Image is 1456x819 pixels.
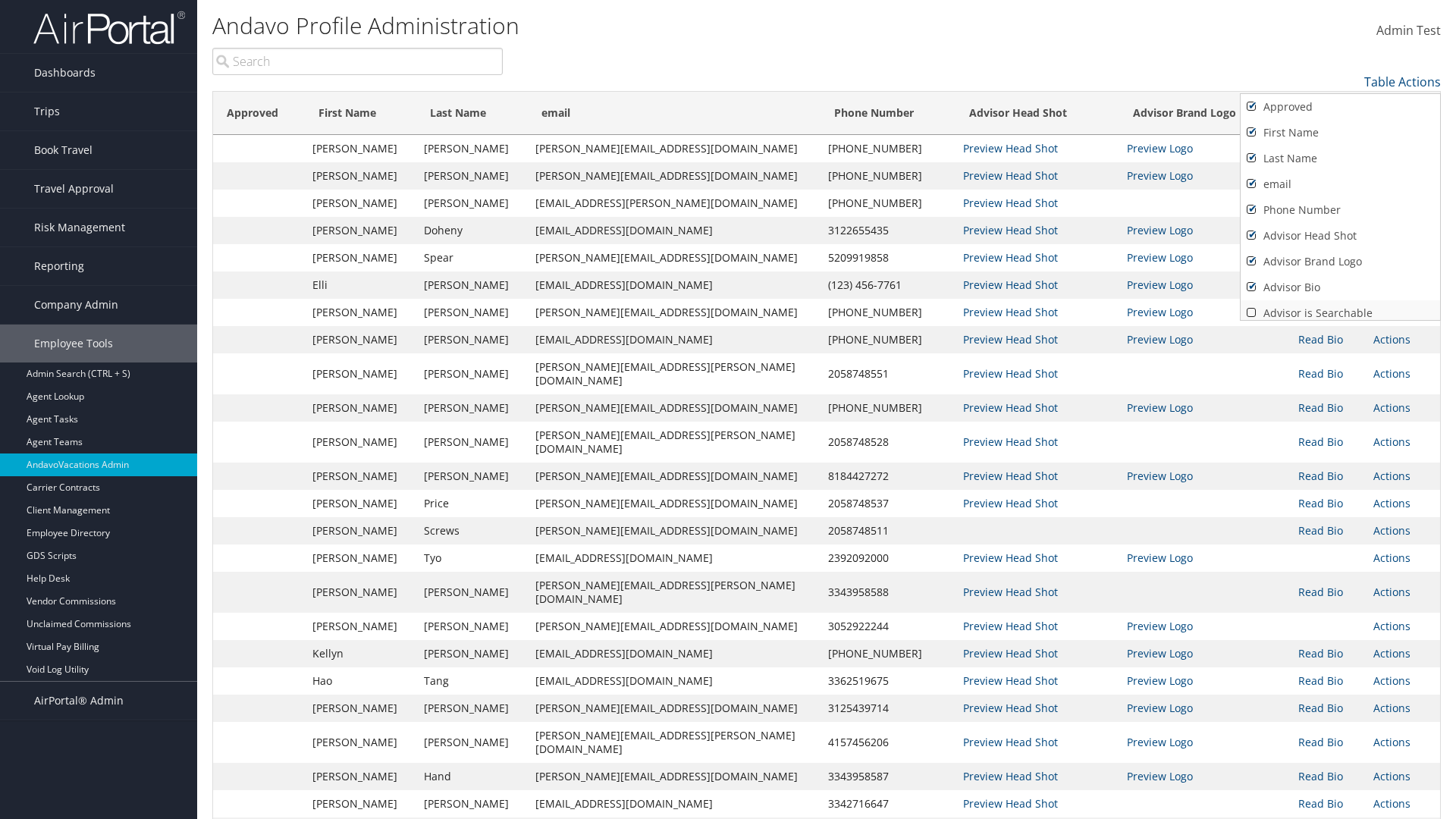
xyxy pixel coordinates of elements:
a: email [1241,171,1440,197]
a: Advisor is Searchable [1241,300,1440,326]
span: Reporting [34,247,84,285]
span: Book Travel [34,131,93,169]
a: Advisor Bio [1241,275,1440,300]
img: airportal-logo.png [33,10,185,45]
span: Company Admin [34,286,118,324]
span: Trips [34,93,60,130]
a: Last Name [1241,146,1440,171]
span: Employee Tools [34,325,113,362]
a: Phone Number [1241,197,1440,223]
span: AirPortal® Admin [34,682,124,720]
span: Travel Approval [34,170,114,208]
a: First Name [1241,120,1440,146]
a: Advisor Head Shot [1241,223,1440,249]
a: Approved [1241,94,1440,120]
span: Dashboards [34,54,96,92]
span: Risk Management [34,209,125,246]
a: Advisor Brand Logo [1241,249,1440,275]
